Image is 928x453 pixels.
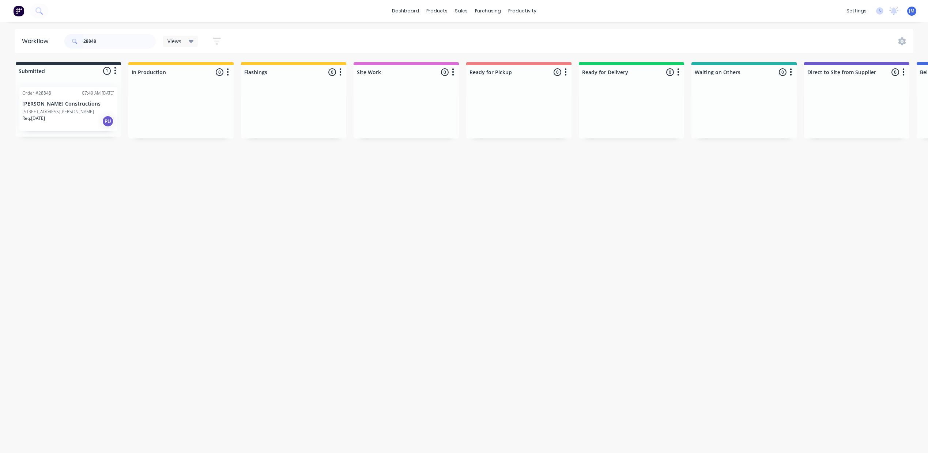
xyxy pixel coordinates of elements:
span: Views [167,37,181,45]
p: Req. [DATE] [22,115,45,122]
span: JM [909,8,914,14]
p: [PERSON_NAME] Constructions [22,101,114,107]
div: Workflow [22,37,52,46]
a: dashboard [388,5,423,16]
iframe: Intercom live chat [903,428,921,446]
p: [STREET_ADDRESS][PERSON_NAME] [22,109,94,115]
input: Search for orders... [83,34,156,49]
div: settings [843,5,870,16]
div: productivity [505,5,540,16]
div: 07:49 AM [DATE] [82,90,114,96]
div: products [423,5,451,16]
img: Factory [13,5,24,16]
div: PU [102,115,114,127]
div: purchasing [471,5,505,16]
div: Order #2884807:49 AM [DATE][PERSON_NAME] Constructions[STREET_ADDRESS][PERSON_NAME]Req.[DATE]PU [19,87,117,131]
div: sales [451,5,471,16]
div: Order #28848 [22,90,51,96]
